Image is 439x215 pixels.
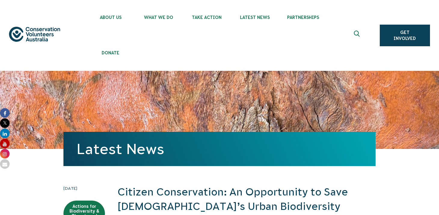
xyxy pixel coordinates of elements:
a: Get Involved [380,25,430,46]
span: Expand search box [354,31,361,40]
span: What We Do [135,15,183,20]
span: Partnerships [279,15,327,20]
h2: Citizen Conservation: An Opportunity to Save [DEMOGRAPHIC_DATA]’s Urban Biodiversity [118,185,376,213]
a: Latest News [77,141,164,157]
img: logo.svg [9,27,60,42]
span: Take Action [183,15,231,20]
span: Donate [87,50,135,55]
button: Expand search box Close search box [350,28,365,43]
span: Latest News [231,15,279,20]
span: About Us [87,15,135,20]
time: [DATE] [63,185,105,192]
